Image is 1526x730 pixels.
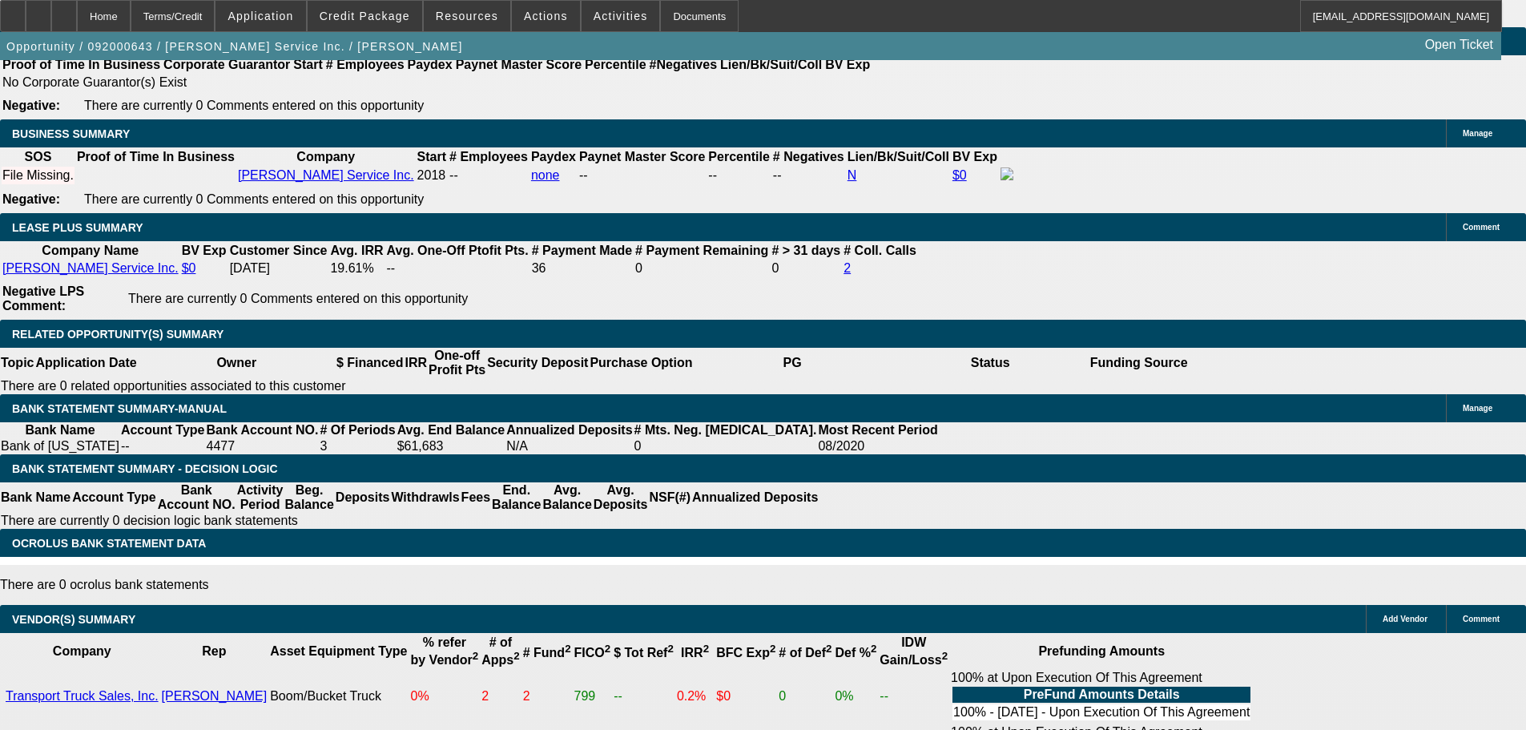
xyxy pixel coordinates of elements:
[2,75,877,91] td: No Corporate Guarantor(s) Exist
[613,670,674,723] td: --
[676,670,714,723] td: 0.2%
[296,150,355,163] b: Company
[542,482,592,513] th: Avg. Balance
[848,150,949,163] b: Lien/Bk/Suit/Coll
[12,537,206,550] span: OCROLUS BANK STATEMENT DATA
[320,10,410,22] span: Credit Package
[6,689,159,703] a: Transport Truck Sales, Inc.
[424,1,510,31] button: Resources
[2,284,84,313] b: Negative LPS Comment:
[848,168,857,182] a: N
[84,192,424,206] span: There are currently 0 Comments entered on this opportunity
[410,635,478,667] b: % refer by Vendor
[892,348,1089,378] th: Status
[330,244,383,257] b: Avg. IRR
[230,244,328,257] b: Customer Since
[1383,615,1427,623] span: Add Vendor
[6,40,463,53] span: Opportunity / 092000643 / [PERSON_NAME] Service Inc. / [PERSON_NAME]
[1001,167,1013,180] img: facebook-icon.png
[522,670,572,723] td: 2
[71,482,157,513] th: Account Type
[1089,348,1189,378] th: Funding Source
[270,644,407,658] b: Asset Equipment Type
[880,635,948,667] b: IDW Gain/Loss
[2,192,60,206] b: Negative:
[773,150,844,163] b: # Negatives
[579,150,705,163] b: Paynet Master Score
[1463,129,1492,138] span: Manage
[390,482,460,513] th: Withdrawls
[12,462,278,475] span: Bank Statement Summary - Decision Logic
[428,348,486,378] th: One-off Profit Pts
[182,244,227,257] b: BV Exp
[417,167,447,184] td: 2018
[308,1,422,31] button: Credit Package
[76,149,236,165] th: Proof of Time In Business
[2,168,74,183] div: File Missing.
[1463,615,1500,623] span: Comment
[53,644,111,658] b: Company
[409,670,479,723] td: 0%
[667,643,673,655] sup: 2
[770,643,775,655] sup: 2
[138,348,336,378] th: Owner
[773,168,844,183] div: --
[505,422,633,438] th: Annualized Deposits
[593,482,649,513] th: Avg. Deposits
[12,613,135,626] span: VENDOR(S) SUMMARY
[634,438,818,454] td: 0
[585,58,646,71] b: Percentile
[42,244,139,257] b: Company Name
[952,168,967,182] a: $0
[844,261,851,275] a: 2
[565,643,570,655] sup: 2
[708,168,769,183] div: --
[486,348,589,378] th: Security Deposit
[397,422,506,438] th: Avg. End Balance
[206,438,320,454] td: 4477
[720,58,822,71] b: Lien/Bk/Suit/Coll
[481,670,520,723] td: 2
[716,646,775,659] b: BFC Exp
[825,58,870,71] b: BV Exp
[1038,644,1165,658] b: Prefunding Amounts
[206,422,320,438] th: Bank Account NO.
[579,168,705,183] div: --
[531,260,633,276] td: 36
[715,670,776,723] td: $0
[397,438,506,454] td: $61,683
[703,643,709,655] sup: 2
[605,643,610,655] sup: 2
[1463,404,1492,413] span: Manage
[834,670,877,723] td: 0%
[817,438,938,454] td: 08/2020
[691,482,819,513] th: Annualized Deposits
[12,127,130,140] span: BUSINESS SUMMARY
[871,643,876,655] sup: 2
[202,644,226,658] b: Rep
[817,422,938,438] th: Most Recent Period
[269,670,408,723] td: Boom/Bucket Truck
[574,670,612,723] td: 799
[456,58,582,71] b: Paynet Master Score
[582,1,660,31] button: Activities
[634,260,769,276] td: 0
[635,244,768,257] b: # Payment Remaining
[650,58,718,71] b: #Negatives
[771,260,841,276] td: 0
[449,168,458,182] span: --
[778,670,832,723] td: 0
[826,643,831,655] sup: 2
[524,10,568,22] span: Actions
[491,482,542,513] th: End. Balance
[182,261,196,275] a: $0
[574,646,611,659] b: FICO
[12,221,143,234] span: LEASE PLUS SUMMARY
[12,328,223,341] span: RELATED OPPORTUNITY(S) SUMMARY
[952,150,997,163] b: BV Exp
[2,261,179,275] a: [PERSON_NAME] Service Inc.
[128,292,468,305] span: There are currently 0 Comments entered on this opportunity
[157,482,236,513] th: Bank Account NO.
[648,482,691,513] th: NSF(#)
[531,168,560,182] a: none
